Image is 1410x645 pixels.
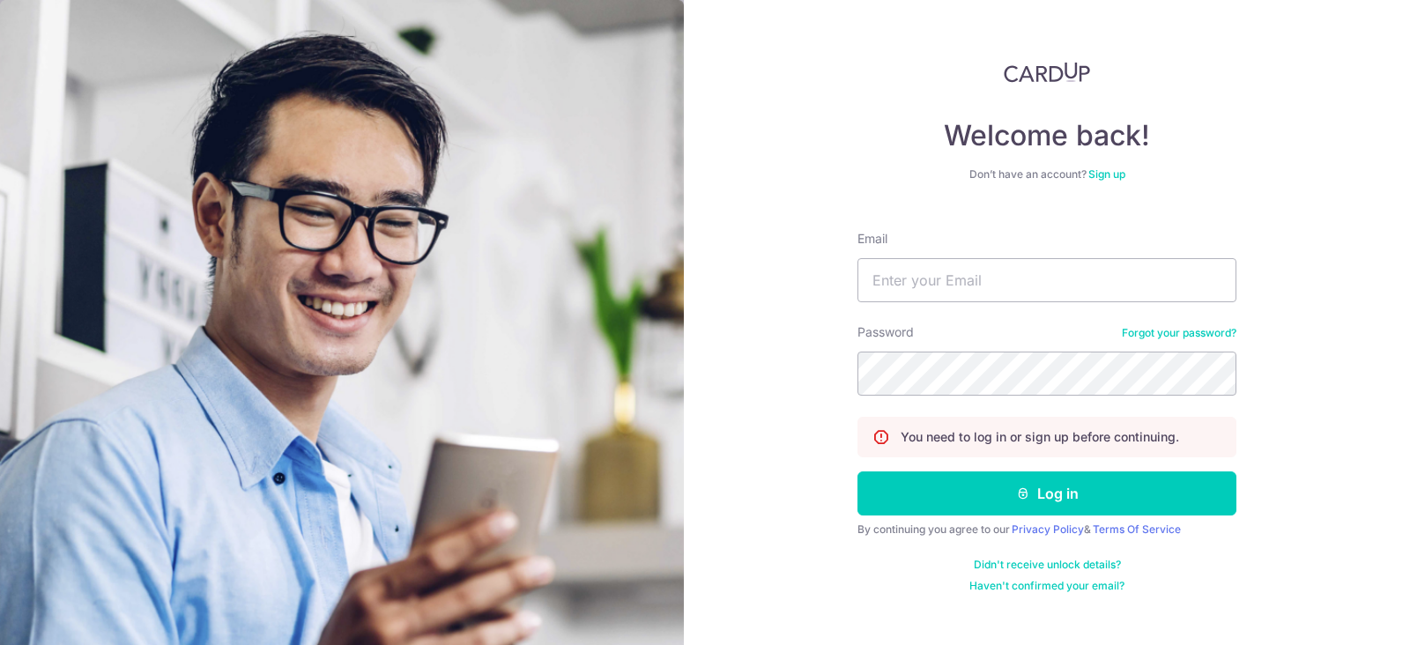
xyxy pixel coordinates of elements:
p: You need to log in or sign up before continuing. [901,428,1179,446]
div: Don’t have an account? [857,167,1236,182]
a: Privacy Policy [1012,523,1084,536]
div: By continuing you agree to our & [857,523,1236,537]
button: Log in [857,471,1236,515]
label: Password [857,323,914,341]
a: Forgot your password? [1122,326,1236,340]
a: Terms Of Service [1093,523,1181,536]
a: Haven't confirmed your email? [969,579,1124,593]
img: CardUp Logo [1004,62,1090,83]
a: Sign up [1088,167,1125,181]
input: Enter your Email [857,258,1236,302]
label: Email [857,230,887,248]
h4: Welcome back! [857,118,1236,153]
a: Didn't receive unlock details? [974,558,1121,572]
